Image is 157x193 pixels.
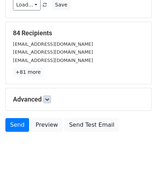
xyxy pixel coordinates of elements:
[13,41,93,47] small: [EMAIL_ADDRESS][DOMAIN_NAME]
[5,118,29,132] a: Send
[13,58,93,63] small: [EMAIL_ADDRESS][DOMAIN_NAME]
[13,49,93,55] small: [EMAIL_ADDRESS][DOMAIN_NAME]
[31,118,63,132] a: Preview
[13,29,144,37] h5: 84 Recipients
[13,95,144,103] h5: Advanced
[64,118,119,132] a: Send Test Email
[121,158,157,193] iframe: Chat Widget
[13,68,43,77] a: +81 more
